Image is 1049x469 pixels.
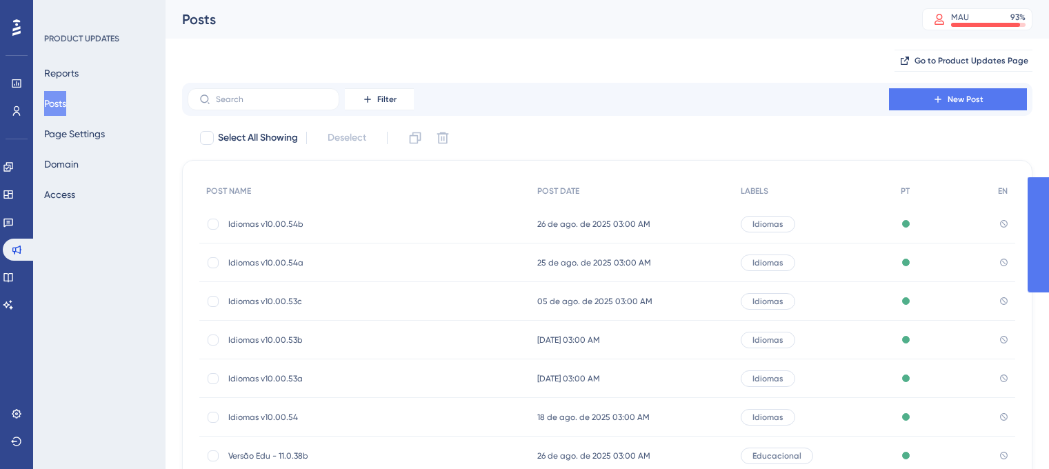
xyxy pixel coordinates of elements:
span: Idiomas [752,296,783,307]
div: MAU [951,12,969,23]
iframe: UserGuiding AI Assistant Launcher [991,415,1032,456]
span: POST DATE [537,186,579,197]
span: Versão Edu - 11.0.38b [228,450,449,461]
button: Filter [345,88,414,110]
button: Go to Product Updates Page [895,50,1032,72]
button: Domain [44,152,79,177]
button: Page Settings [44,121,105,146]
div: PRODUCT UPDATES [44,33,119,44]
button: Deselect [315,126,379,150]
div: 93 % [1010,12,1026,23]
span: Idiomas [752,257,783,268]
span: 25 de ago. de 2025 03:00 AM [537,257,651,268]
span: Idiomas v10.00.54 [228,412,449,423]
span: Idiomas [752,219,783,230]
span: Idiomas v10.00.53c [228,296,449,307]
span: Filter [377,94,397,105]
span: Idiomas [752,412,783,423]
span: POST NAME [206,186,251,197]
span: Idiomas [752,373,783,384]
span: EN [998,186,1008,197]
span: Idiomas v10.00.54a [228,257,449,268]
span: New Post [948,94,983,105]
span: 26 de ago. de 2025 03:00 AM [537,450,650,461]
span: 05 de ago. de 2025 03:00 AM [537,296,652,307]
span: Select All Showing [218,130,298,146]
button: Posts [44,91,66,116]
button: Access [44,182,75,207]
span: Go to Product Updates Page [915,55,1028,66]
span: [DATE] 03:00 AM [537,335,600,346]
span: Idiomas v10.00.54b [228,219,449,230]
span: Idiomas [752,335,783,346]
input: Search [216,94,328,104]
span: Idiomas v10.00.53a [228,373,449,384]
span: PT [901,186,910,197]
span: 18 de ago. de 2025 03:00 AM [537,412,650,423]
span: Educacional [752,450,801,461]
div: Posts [182,10,888,29]
span: [DATE] 03:00 AM [537,373,600,384]
span: 26 de ago. de 2025 03:00 AM [537,219,650,230]
button: New Post [889,88,1027,110]
span: Deselect [328,130,366,146]
span: LABELS [741,186,768,197]
button: Reports [44,61,79,86]
span: Idiomas v10.00.53b [228,335,449,346]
